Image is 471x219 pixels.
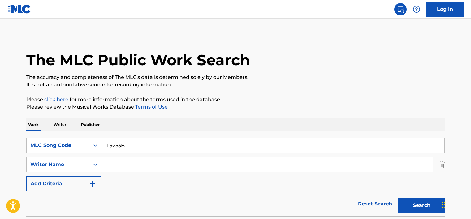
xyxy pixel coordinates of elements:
img: MLC Logo [7,5,31,14]
button: Search [398,198,445,213]
a: Reset Search [355,197,395,211]
a: click here [44,97,68,102]
button: Add Criteria [26,176,101,191]
div: MLC Song Code [30,142,86,149]
img: 9d2ae6d4665cec9f34b9.svg [89,180,96,187]
div: টেনে আনুন [442,195,446,214]
div: চ্যাট উইজেট [440,189,471,219]
p: It is not an authoritative source for recording information. [26,81,445,88]
a: Public Search [394,3,407,15]
p: The accuracy and completeness of The MLC's data is determined solely by our Members. [26,74,445,81]
div: Writer Name [30,161,86,168]
img: help [413,6,420,13]
h1: The MLC Public Work Search [26,51,250,69]
img: Delete Criterion [438,157,445,172]
p: Publisher [79,118,102,131]
p: Please for more information about the terms used in the database. [26,96,445,103]
img: search [397,6,404,13]
iframe: Chat Widget [440,189,471,219]
p: Writer [52,118,68,131]
div: Help [410,3,423,15]
form: Search Form [26,138,445,216]
p: Please review the Musical Works Database [26,103,445,111]
a: Log In [426,2,464,17]
p: Work [26,118,41,131]
a: Terms of Use [134,104,168,110]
